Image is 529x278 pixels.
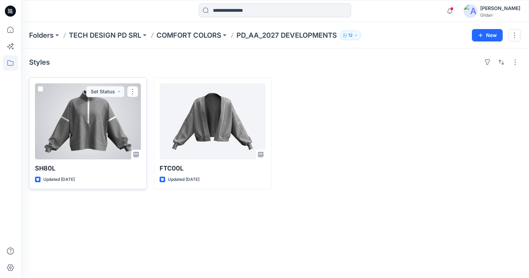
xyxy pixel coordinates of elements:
a: SH80L [35,83,141,159]
p: Updated [DATE] [43,176,75,183]
p: SH80L [35,164,141,173]
img: avatar [464,4,477,18]
h4: Styles [29,58,50,66]
a: COMFORT COLORS [156,30,221,40]
div: [PERSON_NAME] [480,4,520,12]
p: PD_AA_2027 DEVELOPMENTS [236,30,337,40]
button: 12 [340,30,361,40]
p: 12 [348,31,352,39]
p: FTC00L [160,164,266,173]
a: FTC00L [160,83,266,159]
a: TECH DESIGN PD SRL [69,30,141,40]
button: New [472,29,503,41]
p: Updated [DATE] [168,176,199,183]
div: Gildan [480,12,520,18]
a: Folders [29,30,54,40]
